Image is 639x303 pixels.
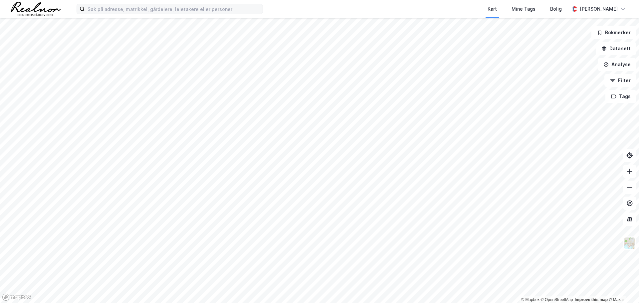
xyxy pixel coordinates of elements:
img: realnor-logo.934646d98de889bb5806.png [11,2,61,16]
input: Søk på adresse, matrikkel, gårdeiere, leietakere eller personer [85,4,263,14]
div: [PERSON_NAME] [580,5,618,13]
div: Kontrollprogram for chat [606,271,639,303]
div: Bolig [550,5,562,13]
iframe: Chat Widget [606,271,639,303]
div: Mine Tags [512,5,535,13]
div: Kart [488,5,497,13]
